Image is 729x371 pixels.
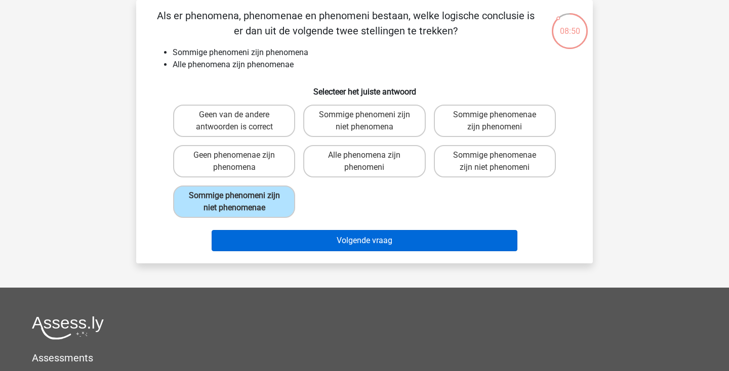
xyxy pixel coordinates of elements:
[173,59,577,71] li: Alle phenomena zijn phenomenae
[173,105,295,137] label: Geen van de andere antwoorden is correct
[32,316,104,340] img: Assessly logo
[152,79,577,97] h6: Selecteer het juiste antwoord
[303,105,425,137] label: Sommige phenomeni zijn niet phenomena
[551,12,589,37] div: 08:50
[173,185,295,218] label: Sommige phenomeni zijn niet phenomenae
[32,352,697,364] h5: Assessments
[434,145,556,177] label: Sommige phenomenae zijn niet phenomeni
[173,145,295,177] label: Geen phenomenae zijn phenomena
[303,145,425,177] label: Alle phenomena zijn phenomeni
[152,8,539,38] p: Als er phenomena, phenomenae en phenomeni bestaan, welke logische conclusie is er dan uit de volg...
[434,105,556,137] label: Sommige phenomenae zijn phenomeni
[212,230,518,251] button: Volgende vraag
[173,47,577,59] li: Sommige phenomeni zijn phenomena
